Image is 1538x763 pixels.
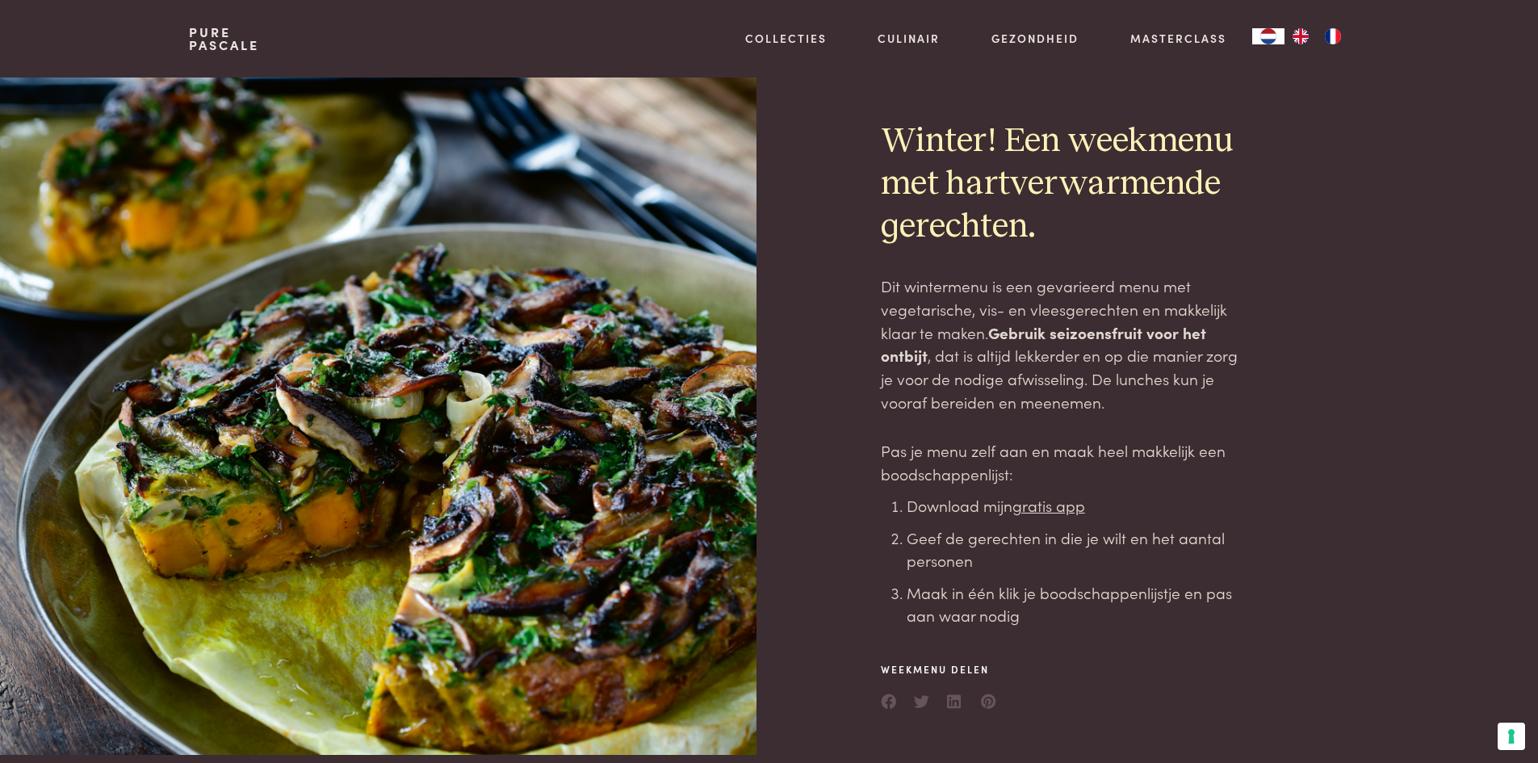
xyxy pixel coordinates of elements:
a: Culinair [878,30,940,47]
li: Geef de gerechten in die je wilt en het aantal personen [907,526,1251,572]
a: Collecties [745,30,827,47]
aside: Language selected: Nederlands [1252,28,1349,44]
p: Pas je menu zelf aan en maak heel makkelijk een boodschappenlijst: [881,439,1251,485]
li: Download mijn [907,494,1251,518]
button: Uw voorkeuren voor toestemming voor trackingtechnologieën [1498,723,1525,750]
a: FR [1317,28,1349,44]
a: EN [1284,28,1317,44]
div: Language [1252,28,1284,44]
a: gratis app [1012,494,1085,516]
ul: Language list [1284,28,1349,44]
li: Maak in één klik je boodschappenlijstje en pas aan waar nodig [907,581,1251,627]
h2: Winter! Een weekmenu met hartverwarmende gerechten. [881,120,1251,249]
p: Dit wintermenu is een gevarieerd menu met vegetarische, vis- en vleesgerechten en makkelijk klaar... [881,275,1251,413]
span: Weekmenu delen [881,662,997,677]
strong: Gebruik seizoensfruit voor het ontbijt [881,321,1206,367]
a: NL [1252,28,1284,44]
a: PurePascale [189,26,259,52]
a: Gezondheid [991,30,1079,47]
a: Masterclass [1130,30,1226,47]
